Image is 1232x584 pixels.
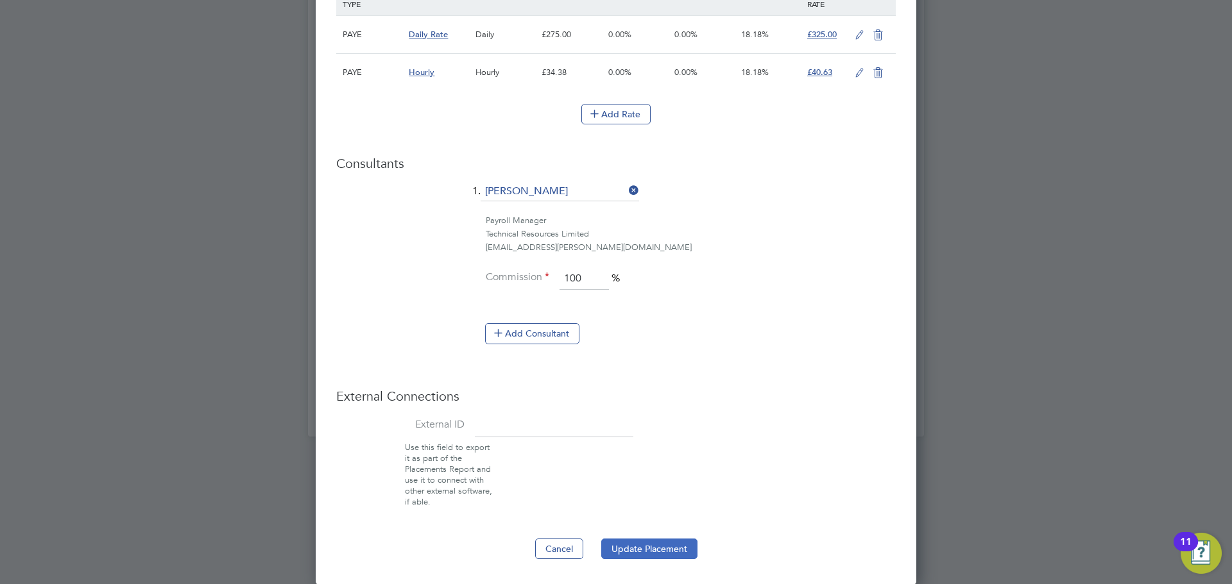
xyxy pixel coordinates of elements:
div: Daily [472,16,538,53]
span: 18.18% [741,29,769,40]
li: 1. [336,182,896,214]
h3: Consultants [336,155,896,172]
h3: External Connections [336,388,896,405]
button: Add Rate [581,104,651,124]
span: Daily Rate [409,29,448,40]
span: Use this field to export it as part of the Placements Report and use it to connect with other ext... [405,442,492,506]
div: £275.00 [538,16,604,53]
span: 18.18% [741,67,769,78]
div: 11 [1180,542,1192,558]
div: Technical Resources Limited [486,228,896,241]
span: % [612,272,620,285]
div: PAYE [339,54,406,91]
span: £325.00 [807,29,837,40]
div: [EMAIL_ADDRESS][PERSON_NAME][DOMAIN_NAME] [486,241,896,254]
span: Hourly [409,67,434,78]
button: Add Consultant [485,323,579,344]
span: 0.00% [608,67,631,78]
div: Payroll Manager [486,214,896,228]
div: PAYE [339,16,406,53]
button: Update Placement [601,538,697,559]
input: Search for... [481,182,639,201]
button: Cancel [535,538,583,559]
span: 0.00% [674,67,697,78]
label: Commission [485,271,549,284]
div: £34.38 [538,54,604,91]
div: Hourly [472,54,538,91]
span: 0.00% [674,29,697,40]
button: Open Resource Center, 11 new notifications [1181,533,1222,574]
span: 0.00% [608,29,631,40]
span: £40.63 [807,67,832,78]
label: External ID [336,418,465,431]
